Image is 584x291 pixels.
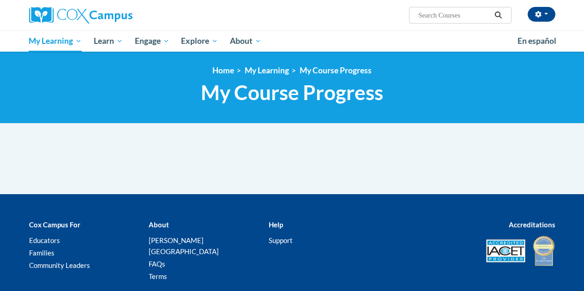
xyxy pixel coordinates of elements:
[29,261,90,269] a: Community Leaders
[528,7,555,22] button: Account Settings
[149,260,165,268] a: FAQs
[149,220,169,229] b: About
[29,7,132,24] img: Cox Campus
[245,65,289,75] a: My Learning
[22,30,562,52] div: Main menu
[181,36,218,47] span: Explore
[149,236,219,255] a: [PERSON_NAME][GEOGRAPHIC_DATA]
[94,36,123,47] span: Learn
[175,30,224,52] a: Explore
[88,30,129,52] a: Learn
[230,36,261,47] span: About
[149,272,167,280] a: Terms
[29,220,80,229] b: Cox Campus For
[300,65,372,75] a: My Course Progress
[224,30,267,52] a: About
[509,220,555,229] b: Accreditations
[201,80,383,105] span: My Course Progress
[532,235,555,267] img: IDA® Accredited
[212,65,234,75] a: Home
[29,7,195,24] a: Cox Campus
[29,236,60,244] a: Educators
[29,36,82,47] span: My Learning
[269,236,293,244] a: Support
[29,249,54,257] a: Families
[486,239,525,262] img: Accredited IACET® Provider
[518,36,556,46] span: En español
[135,36,169,47] span: Engage
[417,10,491,21] input: Search Courses
[491,10,505,21] button: Search
[512,31,562,51] a: En español
[129,30,175,52] a: Engage
[269,220,283,229] b: Help
[23,30,88,52] a: My Learning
